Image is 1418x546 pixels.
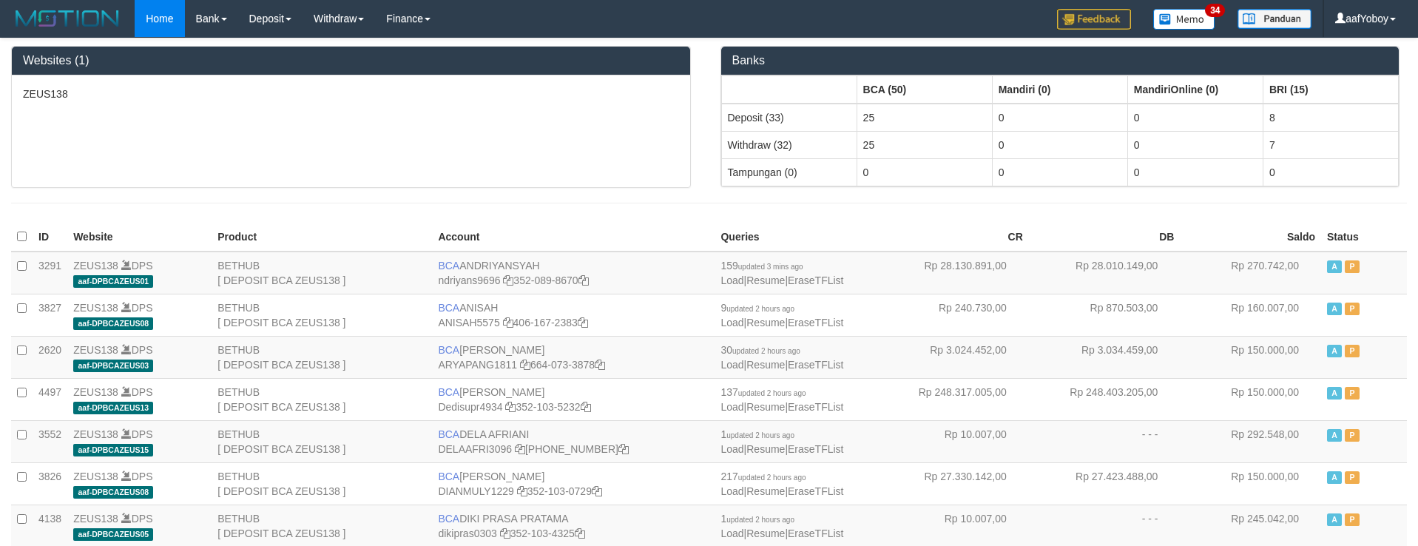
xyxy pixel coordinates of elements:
td: 0 [1127,131,1263,158]
a: Load [720,528,743,539]
a: Copy DIANMULY1229 to clipboard [517,485,527,497]
img: Feedback.jpg [1057,9,1131,30]
td: 3552 [33,420,67,462]
td: 25 [857,104,992,132]
span: Paused [1345,513,1360,526]
td: [PERSON_NAME] 352-103-5232 [432,378,715,420]
td: DPS [67,294,212,336]
td: DPS [67,252,212,294]
span: | | [720,428,843,455]
td: Rp 160.007,00 [1180,294,1321,336]
td: 0 [992,158,1127,186]
span: BCA [438,513,459,525]
td: DPS [67,336,212,378]
a: Resume [746,274,785,286]
h3: Websites (1) [23,54,679,67]
a: EraseTFList [788,401,843,413]
a: ZEUS138 [73,513,118,525]
a: EraseTFList [788,528,843,539]
td: 3826 [33,462,67,505]
td: DPS [67,420,212,462]
span: Paused [1345,260,1360,273]
a: EraseTFList [788,443,843,455]
a: Copy 3521035232 to clipboard [581,401,591,413]
span: | | [720,302,843,328]
span: Paused [1345,471,1360,484]
a: Resume [746,528,785,539]
img: MOTION_logo.png [11,7,124,30]
th: Website [67,223,212,252]
a: DELAAFRI3096 [438,443,512,455]
span: | | [720,260,843,286]
a: ZEUS138 [73,260,118,272]
td: ANISAH 406-167-2383 [432,294,715,336]
span: BCA [438,386,459,398]
span: Active [1327,387,1342,400]
a: Resume [746,443,785,455]
span: Active [1327,429,1342,442]
a: Load [720,274,743,286]
span: aaf-DPBCAZEUS13 [73,402,153,414]
a: ZEUS138 [73,386,118,398]
span: Paused [1345,387,1360,400]
a: Load [720,443,743,455]
td: 0 [1263,158,1398,186]
th: DB [1029,223,1181,252]
span: aaf-DPBCAZEUS15 [73,444,153,456]
p: ZEUS138 [23,87,679,101]
td: BETHUB [ DEPOSIT BCA ZEUS138 ] [212,420,432,462]
a: dikipras0303 [438,528,496,539]
th: Group: activate to sort column ascending [857,75,992,104]
span: Active [1327,303,1342,315]
span: aaf-DPBCAZEUS08 [73,317,153,330]
a: Copy 3521034325 to clipboard [575,528,585,539]
img: Button%20Memo.svg [1153,9,1215,30]
span: Active [1327,471,1342,484]
a: Resume [746,317,785,328]
a: Resume [746,485,785,497]
td: Rp 28.130.891,00 [877,252,1029,294]
td: Rp 27.330.142,00 [877,462,1029,505]
span: 1 [720,428,794,440]
th: Group: activate to sort column ascending [1127,75,1263,104]
span: Paused [1345,429,1360,442]
th: Saldo [1180,223,1321,252]
td: 0 [992,104,1127,132]
a: Copy ndriyans9696 to clipboard [503,274,513,286]
span: 9 [720,302,794,314]
a: ANISAH5575 [438,317,499,328]
td: Rp 27.423.488,00 [1029,462,1181,505]
span: updated 2 hours ago [726,431,794,439]
span: Active [1327,345,1342,357]
td: 0 [992,131,1127,158]
a: Copy 8692458639 to clipboard [618,443,629,455]
a: Load [720,317,743,328]
span: | | [720,344,843,371]
td: 4497 [33,378,67,420]
a: EraseTFList [788,274,843,286]
a: ZEUS138 [73,428,118,440]
td: 0 [1127,158,1263,186]
a: ndriyans9696 [438,274,500,286]
span: updated 3 mins ago [738,263,803,271]
td: Rp 3.024.452,00 [877,336,1029,378]
th: ID [33,223,67,252]
td: Tampungan (0) [721,158,857,186]
td: 3827 [33,294,67,336]
span: 34 [1205,4,1225,17]
td: [PERSON_NAME] 352-103-0729 [432,462,715,505]
a: ZEUS138 [73,471,118,482]
span: Paused [1345,303,1360,315]
span: Active [1327,260,1342,273]
span: aaf-DPBCAZEUS03 [73,360,153,372]
td: Deposit (33) [721,104,857,132]
td: [PERSON_NAME] 664-073-3878 [432,336,715,378]
span: updated 2 hours ago [726,516,794,524]
a: EraseTFList [788,317,843,328]
td: Rp 248.403.205,00 [1029,378,1181,420]
span: updated 2 hours ago [732,347,800,355]
a: ZEUS138 [73,344,118,356]
td: 2620 [33,336,67,378]
span: Paused [1345,345,1360,357]
td: Rp 28.010.149,00 [1029,252,1181,294]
